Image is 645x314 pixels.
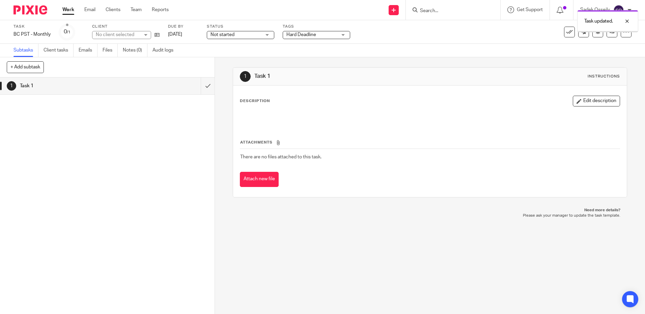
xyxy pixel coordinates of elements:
[103,44,118,57] a: Files
[13,24,51,29] label: Task
[240,172,279,187] button: Attach new file
[613,5,624,15] img: svg%3E
[13,44,38,57] a: Subtasks
[240,98,270,104] p: Description
[20,81,136,91] h1: Task 1
[7,81,16,91] div: 1
[79,44,97,57] a: Emails
[240,213,620,218] p: Please ask your manager to update the task template.
[211,32,234,37] span: Not started
[62,6,74,13] a: Work
[84,6,95,13] a: Email
[207,24,274,29] label: Status
[283,24,350,29] label: Tags
[240,208,620,213] p: Need more details?
[584,18,613,25] p: Task updated.
[573,96,620,106] button: Edit description
[240,71,251,82] div: 1
[168,24,198,29] label: Due by
[168,32,182,37] span: [DATE]
[123,44,147,57] a: Notes (0)
[106,6,120,13] a: Clients
[13,31,51,38] div: BC PST - Monthly
[7,61,44,73] button: + Add subtask
[64,28,71,36] div: 0
[96,31,140,38] div: No client selected
[588,74,620,79] div: Instructions
[240,155,321,159] span: There are no files attached to this task.
[240,140,273,144] span: Attachments
[67,30,71,34] small: /1
[152,44,178,57] a: Audit logs
[131,6,142,13] a: Team
[254,73,444,80] h1: Task 1
[92,24,160,29] label: Client
[286,32,316,37] span: Hard Deadline
[152,6,169,13] a: Reports
[44,44,74,57] a: Client tasks
[13,5,47,14] img: Pixie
